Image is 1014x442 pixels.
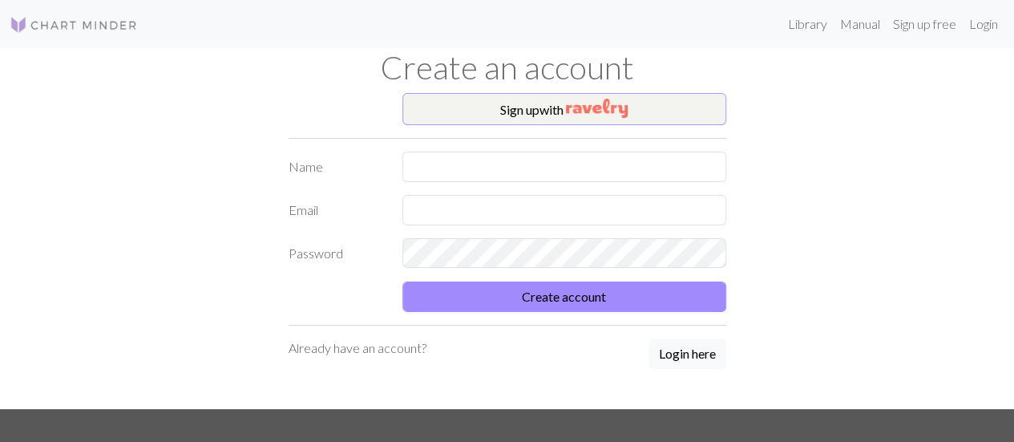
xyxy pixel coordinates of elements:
[648,339,726,369] button: Login here
[782,8,834,40] a: Library
[887,8,963,40] a: Sign up free
[648,339,726,371] a: Login here
[279,152,394,182] label: Name
[289,339,426,358] p: Already have an account?
[402,282,726,312] button: Create account
[402,93,726,125] button: Sign upwith
[566,99,628,118] img: Ravelry
[834,8,887,40] a: Manual
[50,48,964,87] h1: Create an account
[279,195,394,225] label: Email
[279,238,394,269] label: Password
[963,8,1004,40] a: Login
[10,15,138,34] img: Logo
